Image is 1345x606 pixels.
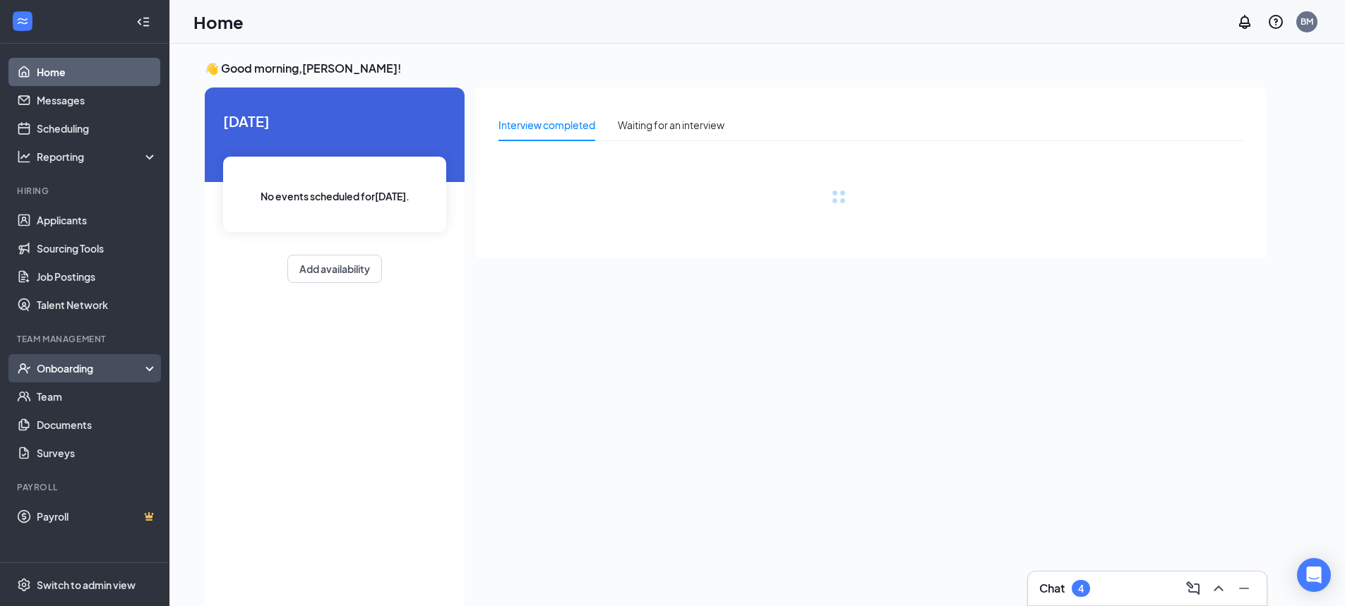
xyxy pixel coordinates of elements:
div: Waiting for an interview [618,117,724,133]
div: Team Management [17,333,155,345]
svg: ChevronUp [1210,580,1227,597]
svg: Minimize [1236,580,1253,597]
svg: Collapse [136,15,150,29]
svg: ComposeMessage [1185,580,1202,597]
h3: 👋 Good morning, [PERSON_NAME] ! [205,61,1267,76]
button: ComposeMessage [1182,577,1204,600]
svg: QuestionInfo [1267,13,1284,30]
a: Home [37,58,157,86]
button: Minimize [1233,577,1255,600]
span: [DATE] [223,110,446,132]
h3: Chat [1039,581,1065,596]
svg: Notifications [1236,13,1253,30]
div: Switch to admin view [37,578,136,592]
a: Sourcing Tools [37,234,157,262]
svg: UserCheck [17,361,31,375]
div: Reporting [37,150,158,164]
svg: Settings [17,578,31,592]
div: Interview completed [498,117,595,133]
div: 4 [1078,583,1084,595]
svg: Analysis [17,150,31,164]
a: Scheduling [37,114,157,143]
a: Surveys [37,439,157,467]
h1: Home [193,10,244,34]
a: Job Postings [37,262,157,291]
div: BM [1301,16,1313,28]
svg: WorkstreamLogo [16,14,30,28]
a: PayrollCrown [37,502,157,531]
button: Add availability [287,255,382,283]
a: Talent Network [37,291,157,319]
a: Applicants [37,206,157,234]
div: Onboarding [37,361,145,375]
span: No events scheduled for [DATE] . [261,188,410,204]
div: Open Intercom Messenger [1297,558,1331,592]
a: Team [37,382,157,411]
div: Hiring [17,185,155,197]
a: Messages [37,86,157,114]
div: Payroll [17,481,155,493]
a: Documents [37,411,157,439]
button: ChevronUp [1207,577,1230,600]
